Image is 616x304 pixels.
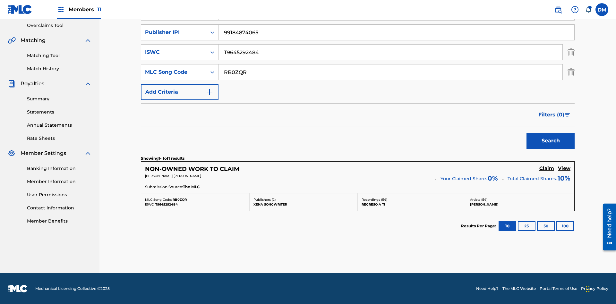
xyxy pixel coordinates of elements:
p: Results Per Page: [461,223,498,229]
p: Publishers ( 2 ) [253,197,354,202]
span: The MLC [183,184,200,190]
p: Showing 1 - 1 of 1 results [141,156,184,161]
span: Total Claimed Shares: [508,176,557,182]
img: logo [8,285,28,292]
a: Privacy Policy [581,286,608,291]
span: ISWC: [145,202,154,207]
p: Recordings ( 54 ) [362,197,462,202]
span: 0 % [488,173,498,183]
h5: View [558,165,570,172]
img: Top Rightsholders [57,6,65,13]
iframe: Chat Widget [584,273,616,304]
a: Overclaims Tool [27,22,92,29]
a: Public Search [552,3,565,16]
a: Rate Sheets [27,135,92,142]
div: Drag [586,280,590,299]
img: 9d2ae6d4665cec9f34b9.svg [206,88,213,96]
a: User Permissions [27,191,92,198]
a: Annual Statements [27,122,92,129]
a: Contact Information [27,205,92,211]
button: 25 [518,221,535,231]
span: Members [69,6,101,13]
img: search [554,6,562,13]
span: 10 % [558,173,570,183]
span: MLC Song Code: [145,198,172,202]
img: expand [84,37,92,44]
div: Notifications [585,6,592,13]
a: Statements [27,109,92,115]
p: REGRESO A TI [362,202,462,207]
span: Submission Source: [145,184,183,190]
a: Summary [27,96,92,102]
img: Delete Criterion [568,64,575,80]
div: Help [569,3,581,16]
img: expand [84,80,92,88]
span: [PERSON_NAME] [PERSON_NAME] [145,174,201,178]
img: MLC Logo [8,5,32,14]
a: Match History [27,65,92,72]
a: Member Information [27,178,92,185]
img: Delete Criterion [568,44,575,60]
span: Filters ( 0 ) [538,111,564,119]
a: Member Benefits [27,218,92,224]
button: Add Criteria [141,84,218,100]
img: help [571,6,579,13]
span: 11 [97,6,101,13]
button: Search [526,133,575,149]
a: View [558,165,570,173]
form: Search Form [141,4,575,152]
a: Need Help? [476,286,499,291]
a: Banking Information [27,165,92,172]
span: Royalties [21,80,44,88]
div: MLC Song Code [145,68,203,76]
div: ISWC [145,48,203,56]
img: Matching [8,37,16,44]
a: Portal Terms of Use [540,286,577,291]
img: Royalties [8,80,15,88]
iframe: Resource Center [598,201,616,254]
img: expand [84,149,92,157]
button: 50 [537,221,555,231]
a: The MLC Website [502,286,536,291]
span: T9645292484 [155,202,178,207]
button: 10 [499,221,516,231]
span: Mechanical Licensing Collective © 2025 [35,286,110,291]
a: Matching Tool [27,52,92,59]
button: 100 [556,221,574,231]
img: Member Settings [8,149,15,157]
div: User Menu [595,3,608,16]
span: Your Claimed Share: [441,175,487,182]
span: Matching [21,37,46,44]
p: Artists ( 54 ) [470,197,571,202]
span: Member Settings [21,149,66,157]
img: filter [565,113,570,117]
button: Filters (0) [535,107,575,123]
div: Publisher IPI [145,29,203,36]
p: XENA SONGWRITER [253,202,354,207]
h5: Claim [539,165,554,172]
span: RB0ZQR [173,198,187,202]
p: [PERSON_NAME] [470,202,571,207]
h5: NON-OWNED WORK TO CLAIM [145,165,239,173]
